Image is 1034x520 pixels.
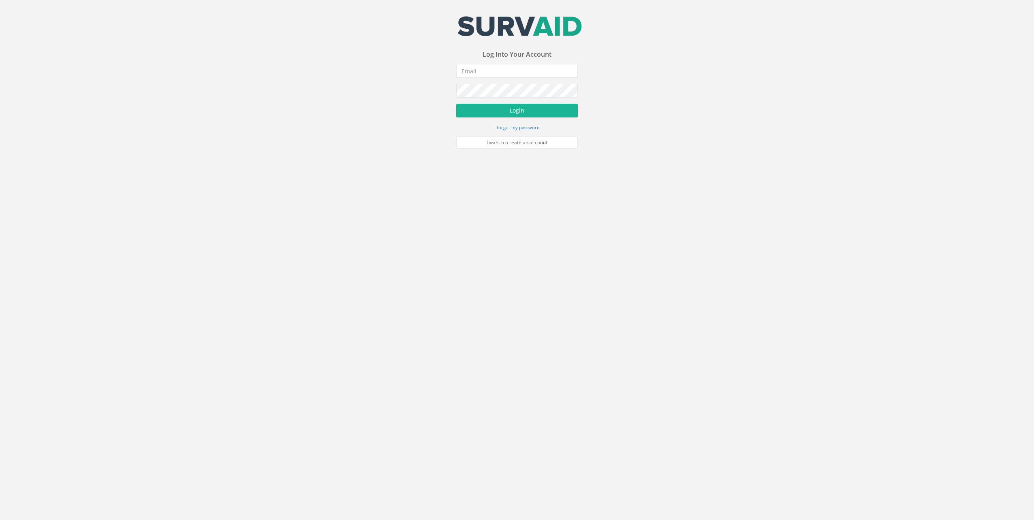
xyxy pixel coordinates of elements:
[494,124,540,131] a: I forgot my password
[456,136,578,149] a: I want to create an account
[494,124,540,130] small: I forgot my password
[456,64,578,78] input: Email
[456,104,578,117] button: Login
[456,51,578,58] h3: Log Into Your Account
